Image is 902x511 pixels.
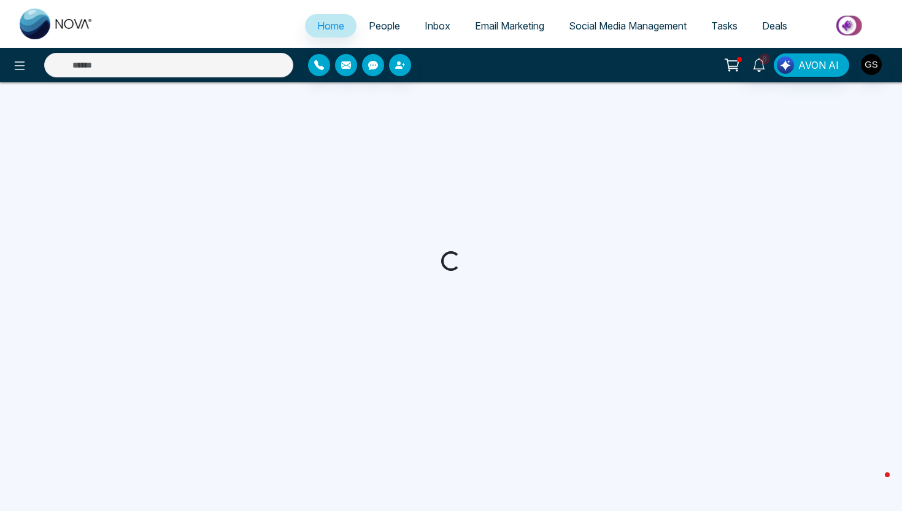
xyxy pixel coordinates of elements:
iframe: Intercom live chat [860,469,890,499]
a: Inbox [412,14,463,37]
img: Nova CRM Logo [20,9,93,39]
span: 6 [759,53,770,64]
a: Home [305,14,357,37]
a: 6 [744,53,774,75]
span: Deals [762,20,787,32]
span: Social Media Management [569,20,687,32]
span: People [369,20,400,32]
img: Market-place.gif [806,12,895,39]
a: People [357,14,412,37]
a: Deals [750,14,800,37]
img: Lead Flow [777,57,794,74]
span: Email Marketing [475,20,544,32]
span: Inbox [425,20,450,32]
a: Tasks [699,14,750,37]
span: Home [317,20,344,32]
span: Tasks [711,20,738,32]
button: AVON AI [774,53,849,77]
a: Social Media Management [557,14,699,37]
span: AVON AI [798,58,839,72]
img: User Avatar [861,54,882,75]
a: Email Marketing [463,14,557,37]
